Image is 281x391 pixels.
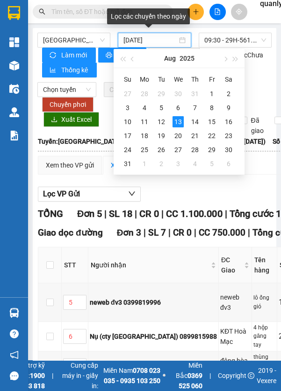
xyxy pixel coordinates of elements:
td: 2025-07-29 [153,87,170,101]
div: 28 [189,144,201,155]
div: 15 [206,116,217,127]
div: Xem theo VP gửi [46,160,94,170]
div: KĐT Hoà Mạc [220,326,250,347]
img: dashboard-icon [9,37,19,47]
th: Mo [136,72,153,87]
td: 2025-08-23 [220,129,237,143]
button: plus [187,4,204,20]
td: 2025-07-27 [119,87,136,101]
div: 1 [139,158,150,169]
th: Tên hàng [252,247,277,283]
div: 4 hộp găng tay [253,323,275,350]
span: Miền Nam [101,365,160,386]
td: 2025-09-06 [220,157,237,171]
span: ⚪️ [163,374,166,377]
td: 2025-08-26 [153,143,170,157]
div: 22 [206,130,217,141]
td: 2025-07-30 [170,87,187,101]
span: Đơn 5 [77,208,102,219]
span: CC 750.000 [199,227,245,238]
div: 4 [189,158,201,169]
span: sync [50,52,58,59]
div: neweb đv3 [220,292,250,313]
img: solution-icon [9,131,19,140]
span: Đơn 3 [117,227,142,238]
span: message [10,371,19,380]
div: 6 [223,158,234,169]
td: 2025-08-10 [119,115,136,129]
span: copyright [248,372,254,379]
span: search [39,8,45,15]
th: STT [62,247,88,283]
strong: 0369 525 060 [179,372,202,390]
span: | [248,227,250,238]
span: Lọc VP Gửi [43,188,80,200]
div: 12 [156,116,167,127]
td: 2025-08-24 [119,143,136,157]
td: 2025-08-18 [136,129,153,143]
span: CC 1.100.000 [166,208,222,219]
span: | [144,227,146,238]
img: logo-vxr [8,6,20,20]
span: Làm mới [61,50,88,60]
td: 2025-08-25 [136,143,153,157]
div: 17 [122,130,133,141]
td: 2025-08-17 [119,129,136,143]
span: | [52,370,53,381]
td: 2025-09-02 [153,157,170,171]
div: 18 [139,130,150,141]
td: 2025-08-16 [220,115,237,129]
div: 27 [173,144,184,155]
th: Th [187,72,203,87]
div: Nụ (cty [GEOGRAPHIC_DATA]) 0899815988 [90,331,217,342]
div: 5 [206,158,217,169]
span: aim [236,8,242,15]
th: We [170,72,187,87]
strong: 1900 633 818 [21,372,45,390]
span: SL 7 [148,227,166,238]
td: 2025-08-29 [203,143,220,157]
div: 26 [156,144,167,155]
span: plus [193,8,199,15]
span: printer [106,52,114,59]
div: 23 [223,130,234,141]
span: | [135,208,137,219]
th: Sa [220,72,237,87]
span: CR 0 [139,208,159,219]
img: warehouse-icon [9,107,19,117]
input: Tìm tên, số ĐT hoặc mã đơn [51,7,162,17]
div: 10 [122,116,133,127]
div: 31 [189,88,201,99]
td: 2025-08-15 [203,115,220,129]
td: 2025-08-09 [220,101,237,115]
span: | [104,208,107,219]
div: 24 [122,144,133,155]
div: 4 [139,102,150,113]
td: 2025-08-03 [119,101,136,115]
td: 2025-08-30 [220,143,237,157]
div: 30 [223,144,234,155]
div: 8 [206,102,217,113]
span: | [194,227,196,238]
button: Aug [164,49,175,68]
td: 2025-08-11 [136,115,153,129]
div: Xem theo VP nhận [111,160,165,170]
td: 2025-08-19 [153,129,170,143]
button: aim [231,4,247,20]
span: down [128,190,136,197]
div: 7 [189,102,201,113]
button: In đơn chọn [149,48,200,63]
button: Lọc VP Gửi [38,187,141,202]
td: 2025-08-04 [136,101,153,115]
input: 13/08/2025 [123,35,177,45]
span: | [168,227,171,238]
td: 2025-08-13 [170,115,187,129]
td: 2025-07-31 [187,87,203,101]
img: warehouse-icon [9,308,19,318]
td: 2025-09-03 [170,157,187,171]
div: 27 [122,88,133,99]
span: Miền Bắc [168,360,203,391]
div: 20 [173,130,184,141]
div: 14 [189,116,201,127]
span: TỔNG [38,208,63,219]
